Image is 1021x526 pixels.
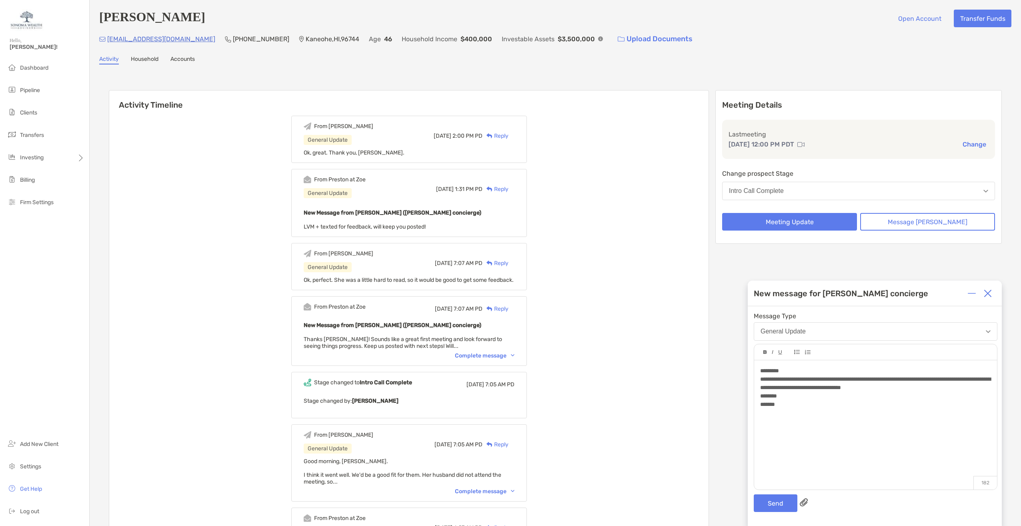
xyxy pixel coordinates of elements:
[984,289,992,297] img: Close
[304,277,514,283] span: Ok, perfect. She was a little hard to read, so it would be good to get some feedback.
[722,213,857,231] button: Meeting Update
[304,149,404,156] span: Ok, great. Thank you, [PERSON_NAME].
[20,508,39,515] span: Log out
[304,188,352,198] div: General Update
[304,396,515,406] p: Stage changed by:
[613,30,698,48] a: Upload Documents
[482,440,508,449] div: Reply
[761,328,806,335] div: General Update
[20,177,35,183] span: Billing
[434,441,452,448] span: [DATE]
[598,36,603,41] img: Info Icon
[729,139,794,149] p: [DATE] 12:00 PM PDT
[754,289,928,298] div: New message for [PERSON_NAME] concierge
[954,10,1011,27] button: Transfer Funds
[314,123,373,130] div: From [PERSON_NAME]
[20,199,54,206] span: Firm Settings
[314,515,366,522] div: From Preston at Zoe
[435,260,452,267] span: [DATE]
[20,87,40,94] span: Pipeline
[805,350,811,355] img: Editor control icon
[482,259,508,267] div: Reply
[434,133,451,139] span: [DATE]
[722,169,995,179] p: Change prospect Stage
[99,37,106,42] img: Email Icon
[304,176,311,183] img: Event icon
[131,56,158,64] a: Household
[20,109,37,116] span: Clients
[482,185,508,193] div: Reply
[558,34,595,44] p: $3,500,000
[109,90,709,110] h6: Activity Timeline
[778,350,782,355] img: Editor control icon
[454,305,482,312] span: 7:07 AM PD
[225,36,231,42] img: Phone Icon
[304,431,311,439] img: Event icon
[486,187,492,192] img: Reply icon
[314,432,373,438] div: From [PERSON_NAME]
[486,133,492,139] img: Reply icon
[304,135,352,145] div: General Update
[960,140,989,149] button: Change
[352,398,398,404] b: [PERSON_NAME]
[986,330,991,333] img: Open dropdown arrow
[304,303,311,311] img: Event icon
[455,186,482,193] span: 1:31 PM PD
[452,133,482,139] span: 2:00 PM PD
[304,322,481,329] b: New Message from [PERSON_NAME] ([PERSON_NAME] concierge)
[754,494,797,512] button: Send
[20,486,42,492] span: Get Help
[860,213,995,231] button: Message [PERSON_NAME]
[7,130,17,139] img: transfers icon
[794,350,800,354] img: Editor control icon
[20,154,44,161] span: Investing
[800,498,808,506] img: paperclip attachments
[722,182,995,200] button: Intro Call Complete
[7,62,17,72] img: dashboard icon
[722,100,995,110] p: Meeting Details
[455,352,515,359] div: Complete message
[466,381,484,388] span: [DATE]
[304,250,311,257] img: Event icon
[455,488,515,495] div: Complete message
[304,122,311,130] img: Event icon
[983,190,988,193] img: Open dropdown arrow
[304,379,311,386] img: Event icon
[7,197,17,207] img: firm-settings icon
[729,129,989,139] p: Last meeting
[304,458,501,485] span: Good morning, [PERSON_NAME]. I think it went well. We'd be a good fit for them. Her husband did n...
[482,132,508,140] div: Reply
[482,305,508,313] div: Reply
[360,379,412,386] b: Intro Call Complete
[233,34,289,44] p: [PHONE_NUMBER]
[7,461,17,471] img: settings icon
[511,354,515,357] img: Chevron icon
[729,187,784,195] div: Intro Call Complete
[7,85,17,94] img: pipeline icon
[20,132,44,139] span: Transfers
[304,514,311,522] img: Event icon
[304,444,352,454] div: General Update
[7,506,17,516] img: logout icon
[314,250,373,257] div: From [PERSON_NAME]
[7,152,17,162] img: investing icon
[486,442,492,447] img: Reply icon
[454,260,482,267] span: 7:07 AM PD
[20,64,48,71] span: Dashboard
[485,381,515,388] span: 7:05 AM PD
[797,141,805,148] img: communication type
[892,10,947,27] button: Open Account
[369,34,381,44] p: Age
[402,34,457,44] p: Household Income
[304,223,426,230] span: LVM + texted for feedback, will keep you posted!
[7,484,17,493] img: get-help icon
[107,34,215,44] p: [EMAIL_ADDRESS][DOMAIN_NAME]
[968,289,976,297] img: Expand or collapse
[99,10,205,27] h4: [PERSON_NAME]
[10,44,84,50] span: [PERSON_NAME]!
[436,186,454,193] span: [DATE]
[304,262,352,272] div: General Update
[304,336,502,349] span: Thanks [PERSON_NAME]! Sounds like a great first meeting and look forward to seeing things progres...
[314,176,366,183] div: From Preston at Zoe
[99,56,119,64] a: Activity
